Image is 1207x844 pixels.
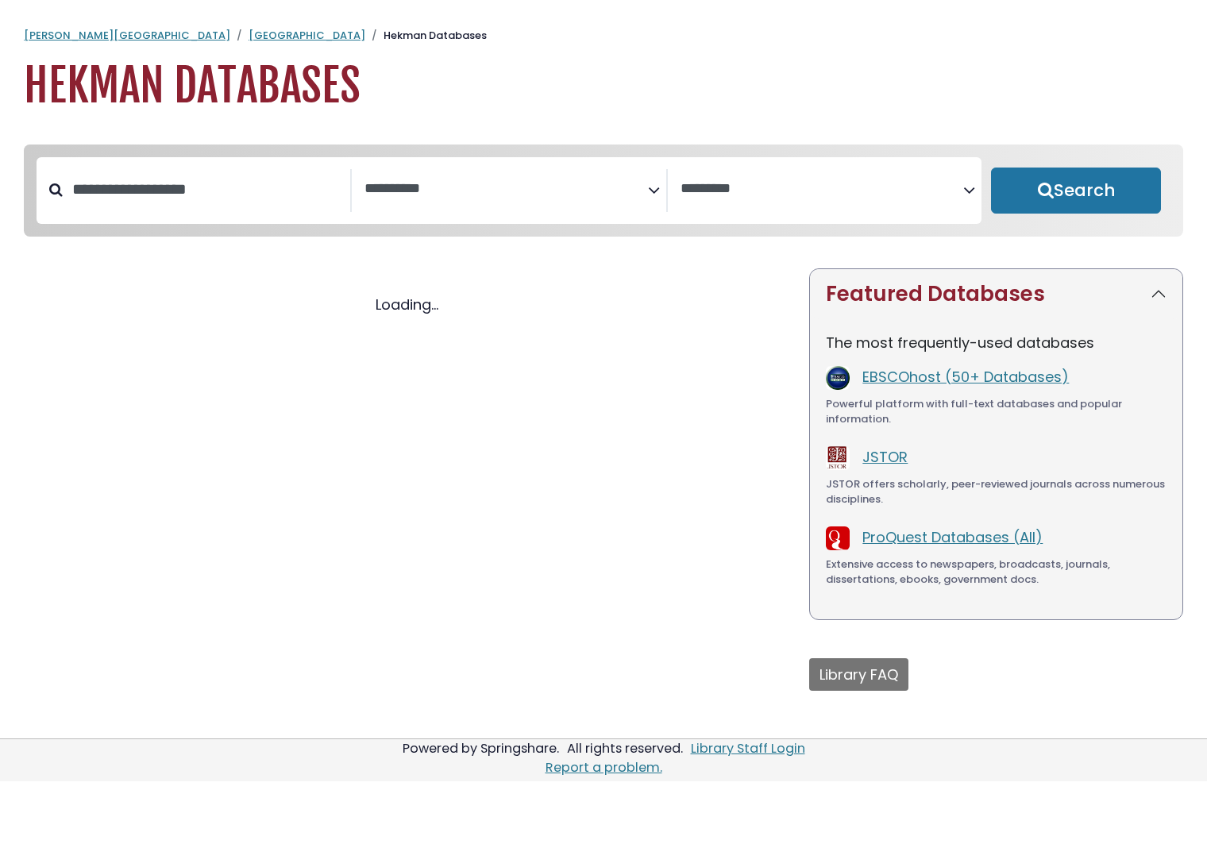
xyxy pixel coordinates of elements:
nav: breadcrumb [24,28,1183,44]
p: The most frequently-used databases [826,332,1167,353]
a: [PERSON_NAME][GEOGRAPHIC_DATA] [24,28,230,43]
button: Submit for Search Results [991,168,1161,214]
nav: Search filters [24,145,1183,237]
a: EBSCOhost (50+ Databases) [862,367,1069,387]
button: Featured Databases [810,269,1182,319]
button: Library FAQ [809,658,908,691]
div: All rights reserved. [565,739,685,757]
div: Extensive access to newspapers, broadcasts, journals, dissertations, ebooks, government docs. [826,557,1167,588]
textarea: Search [681,181,963,198]
h1: Hekman Databases [24,60,1183,113]
li: Hekman Databases [365,28,487,44]
a: [GEOGRAPHIC_DATA] [249,28,365,43]
div: Loading... [24,294,790,315]
a: JSTOR [862,447,908,467]
input: Search database by title or keyword [63,176,350,202]
a: Library Staff Login [691,739,805,757]
a: ProQuest Databases (All) [862,527,1043,547]
a: Report a problem. [546,758,662,777]
textarea: Search [364,181,647,198]
div: Powered by Springshare. [400,739,561,757]
div: JSTOR offers scholarly, peer-reviewed journals across numerous disciplines. [826,476,1167,507]
div: Powerful platform with full-text databases and popular information. [826,396,1167,427]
